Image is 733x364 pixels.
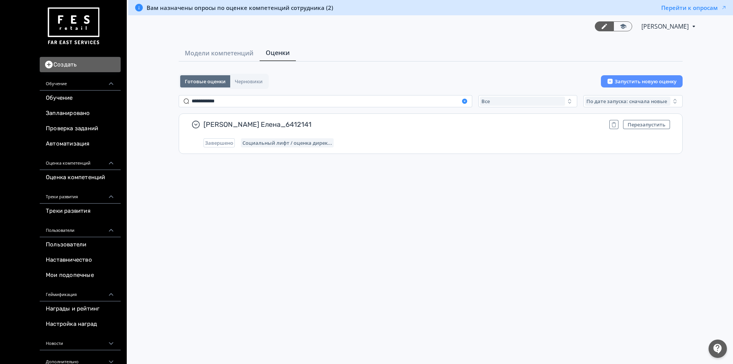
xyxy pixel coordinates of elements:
[40,219,121,237] div: Пользователи
[40,72,121,91] div: Обучение
[185,78,226,84] span: Готовые оценки
[40,332,121,350] div: Новости
[586,98,667,104] span: По дате запуска: сначала новые
[40,121,121,136] a: Проверка заданий
[623,120,670,129] button: Перезапустить
[266,48,290,57] span: Оценки
[242,140,332,146] span: Социальный лифт / оценка директора магазина
[40,91,121,106] a: Обучение
[205,140,233,146] span: Завершено
[203,120,603,129] span: [PERSON_NAME] Елена_6412141
[180,75,230,87] button: Готовые оценки
[46,5,101,48] img: https://files.teachbase.ru/system/account/57463/logo/medium-936fc5084dd2c598f50a98b9cbe0469a.png
[40,252,121,268] a: Наставничество
[40,106,121,121] a: Запланировано
[40,136,121,152] a: Автоматизация
[661,4,727,11] button: Перейти к опросам
[583,95,683,107] button: По дате запуска: сначала новые
[641,22,690,31] span: Светлана Илюхина
[601,75,683,87] button: Запустить новую оценку
[40,204,121,219] a: Треки развития
[40,317,121,332] a: Настройка наград
[40,268,121,283] a: Мои подопечные
[478,95,578,107] button: Все
[40,185,121,204] div: Треки развития
[230,75,267,87] button: Черновики
[40,170,121,185] a: Оценка компетенций
[614,21,632,31] a: Переключиться в режим ученика
[147,4,333,11] span: Вам назначены опросы по оценке компетенций сотрудника (2)
[40,237,121,252] a: Пользователи
[235,78,263,84] span: Черновики
[40,283,121,301] div: Геймификация
[40,57,121,72] button: Создать
[40,152,121,170] div: Оценка компетенций
[40,301,121,317] a: Награды и рейтинг
[185,49,253,58] span: Модели компетенций
[481,98,490,104] span: Все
